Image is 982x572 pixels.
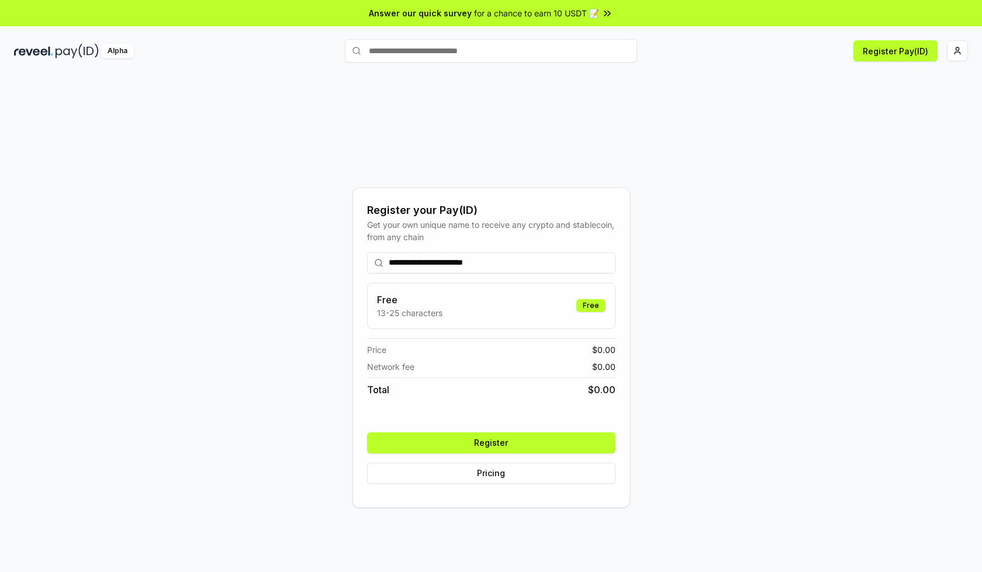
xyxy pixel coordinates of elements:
span: $ 0.00 [588,383,616,397]
button: Register Pay(ID) [853,40,938,61]
img: pay_id [56,44,99,58]
button: Register [367,432,616,453]
span: Total [367,383,389,397]
p: 13-25 characters [377,307,442,319]
div: Alpha [101,44,134,58]
div: Get your own unique name to receive any crypto and stablecoin, from any chain [367,219,616,243]
span: Answer our quick survey [369,7,472,19]
span: $ 0.00 [592,344,616,356]
button: Pricing [367,463,616,484]
h3: Free [377,293,442,307]
img: reveel_dark [14,44,53,58]
div: Free [576,299,606,312]
span: Price [367,344,386,356]
span: Network fee [367,360,414,373]
span: for a chance to earn 10 USDT 📝 [474,7,599,19]
div: Register your Pay(ID) [367,202,616,219]
span: $ 0.00 [592,360,616,373]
